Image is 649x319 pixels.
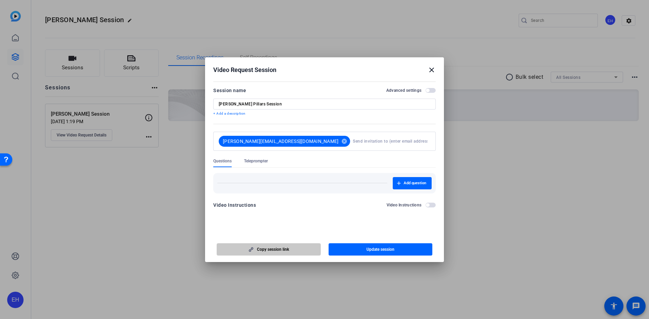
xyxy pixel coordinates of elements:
[387,202,422,208] h2: Video Instructions
[366,247,394,252] span: Update session
[329,243,433,256] button: Update session
[213,201,256,209] div: Video Instructions
[213,66,436,74] div: Video Request Session
[213,158,232,164] span: Questions
[338,138,350,144] mat-icon: cancel
[213,111,436,116] p: + Add a description
[404,180,426,186] span: Add question
[213,86,246,95] div: Session name
[244,158,268,164] span: Teleprompter
[257,247,289,252] span: Copy session link
[223,138,338,145] span: [PERSON_NAME][EMAIL_ADDRESS][DOMAIN_NAME]
[353,134,428,148] input: Send invitation to (enter email address here)
[393,177,432,189] button: Add question
[386,88,421,93] h2: Advanced settings
[217,243,321,256] button: Copy session link
[219,101,430,107] input: Enter Session Name
[428,66,436,74] mat-icon: close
